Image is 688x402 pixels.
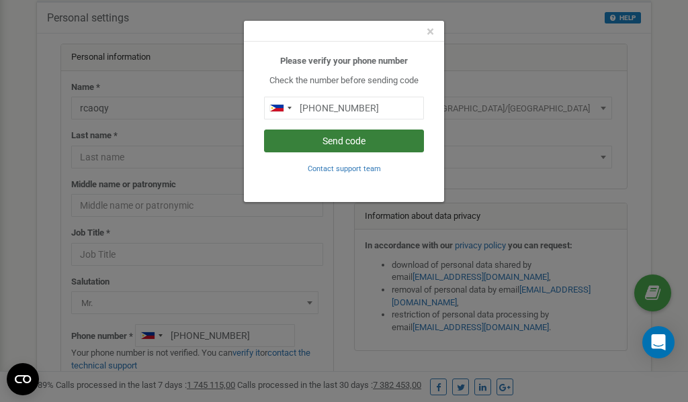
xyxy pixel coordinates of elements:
button: Open CMP widget [7,363,39,395]
button: Close [427,25,434,39]
small: Contact support team [308,164,381,173]
p: Check the number before sending code [264,74,424,87]
b: Please verify your phone number [280,56,408,66]
div: Telephone country code [265,97,296,119]
input: 0905 123 4567 [264,97,424,119]
button: Send code [264,130,424,152]
a: Contact support team [308,163,381,173]
span: × [427,23,434,40]
div: Open Intercom Messenger [642,326,675,358]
